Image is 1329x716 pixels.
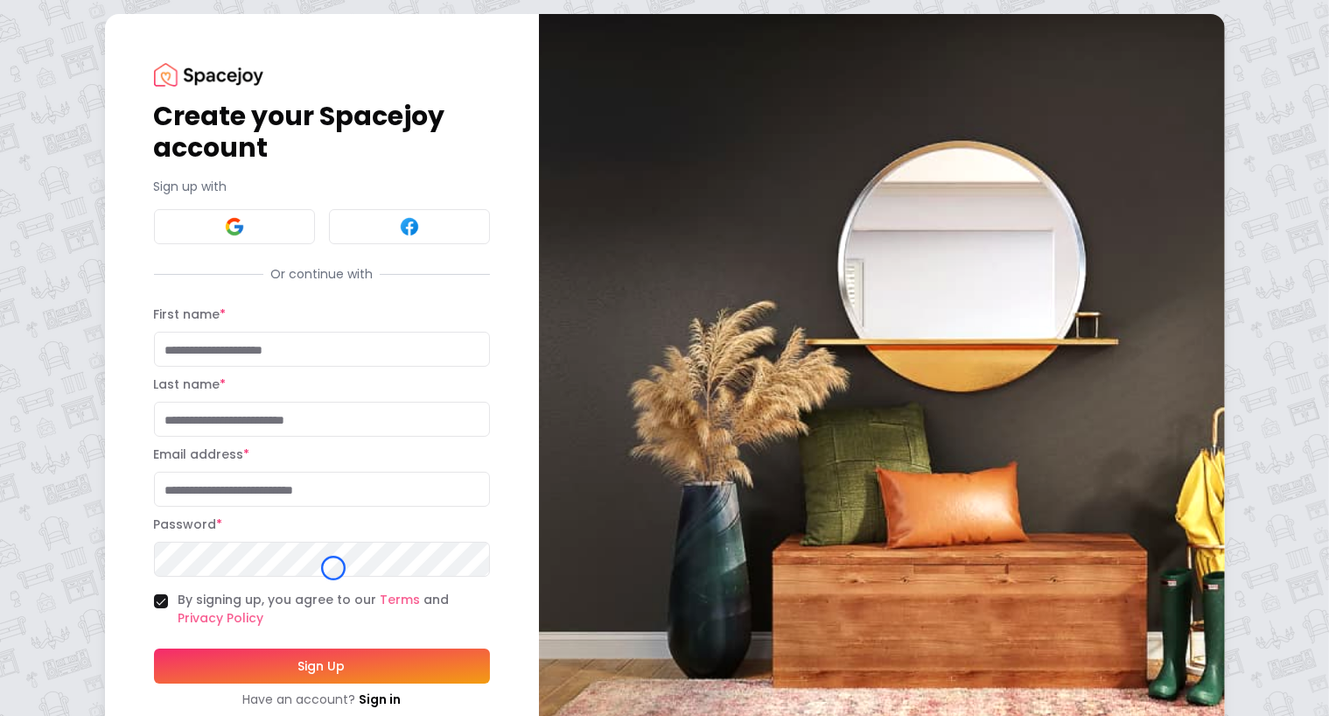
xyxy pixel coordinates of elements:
[154,101,490,164] h1: Create your Spacejoy account
[154,649,490,684] button: Sign Up
[224,216,245,237] img: Google signin
[399,216,420,237] img: Facebook signin
[154,305,227,323] label: First name
[359,691,401,708] a: Sign in
[154,516,223,533] label: Password
[154,376,227,393] label: Last name
[154,178,490,195] p: Sign up with
[154,63,263,87] img: Spacejoy Logo
[178,609,264,627] a: Privacy Policy
[263,265,380,283] span: Or continue with
[154,446,250,463] label: Email address
[381,591,421,608] a: Terms
[178,591,490,628] label: By signing up, you agree to our and
[154,691,490,708] div: Have an account?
